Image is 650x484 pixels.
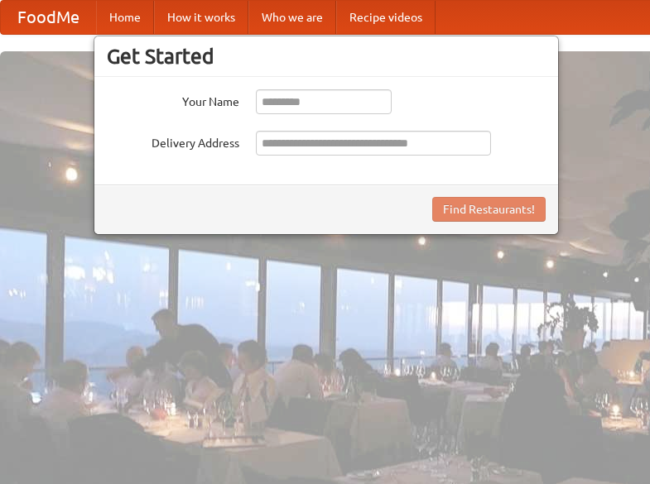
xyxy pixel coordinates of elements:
[96,1,154,34] a: Home
[336,1,436,34] a: Recipe videos
[107,131,239,151] label: Delivery Address
[432,197,546,222] button: Find Restaurants!
[248,1,336,34] a: Who we are
[107,89,239,110] label: Your Name
[107,44,546,69] h3: Get Started
[1,1,96,34] a: FoodMe
[154,1,248,34] a: How it works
